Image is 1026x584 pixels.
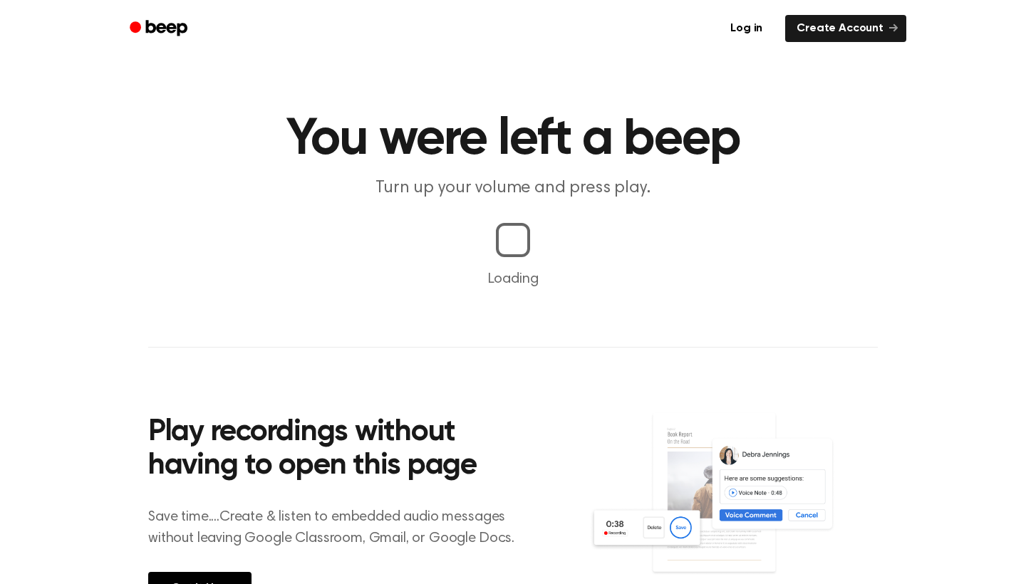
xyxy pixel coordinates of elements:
[148,416,532,484] h2: Play recordings without having to open this page
[148,114,878,165] h1: You were left a beep
[17,268,1009,290] p: Loading
[239,177,787,200] p: Turn up your volume and press play.
[785,15,906,42] a: Create Account
[716,12,777,45] a: Log in
[148,506,532,549] p: Save time....Create & listen to embedded audio messages without leaving Google Classroom, Gmail, ...
[120,15,200,43] a: Beep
